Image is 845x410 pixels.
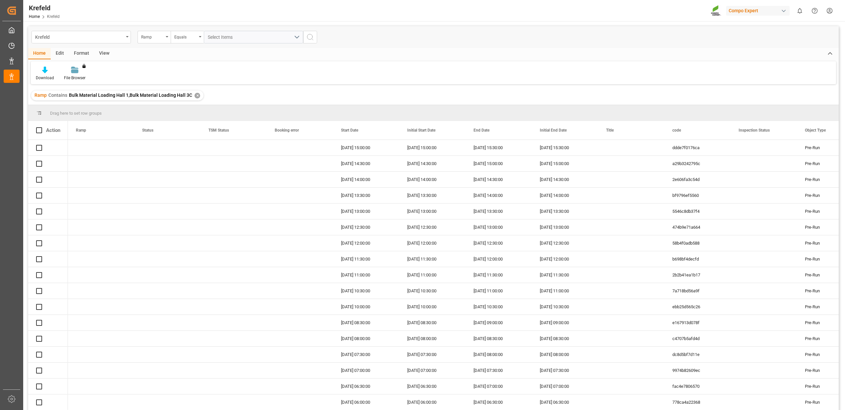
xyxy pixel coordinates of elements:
div: [DATE] 06:30:00 [399,379,466,394]
button: Help Center [807,3,822,18]
div: ✕ [195,93,200,98]
div: [DATE] 10:30:00 [532,299,598,315]
button: open menu [31,31,131,43]
span: Status [142,128,153,133]
div: Press SPACE to select this row. [28,315,68,331]
div: [DATE] 11:30:00 [466,267,532,283]
div: [DATE] 14:00:00 [399,172,466,187]
div: [DATE] 11:30:00 [532,267,598,283]
div: Press SPACE to select this row. [28,251,68,267]
span: code [672,128,681,133]
div: Download [36,75,54,81]
div: View [94,48,114,59]
div: Press SPACE to select this row. [28,235,68,251]
div: [DATE] 12:00:00 [333,235,399,251]
span: Inspection Status [739,128,770,133]
div: Press SPACE to select this row. [28,219,68,235]
div: [DATE] 07:30:00 [333,347,399,362]
div: [DATE] 08:30:00 [399,315,466,330]
div: Compo Expert [726,6,790,16]
span: Title [606,128,614,133]
div: Press SPACE to select this row. [28,267,68,283]
button: open menu [204,31,303,43]
span: End Date [474,128,489,133]
div: 778ca4a22368 [664,394,731,410]
div: [DATE] 10:00:00 [333,299,399,315]
span: Initial End Date [540,128,567,133]
div: Press SPACE to select this row. [28,347,68,363]
span: Bulk Material Loading Hall 1,Bulk Material Loading Hall 3C [69,92,192,98]
div: [DATE] 10:30:00 [333,283,399,299]
div: [DATE] 10:00:00 [399,299,466,315]
div: [DATE] 13:30:00 [399,188,466,203]
div: [DATE] 13:00:00 [333,204,399,219]
span: Object Type [805,128,826,133]
span: Initial Start Date [407,128,435,133]
button: Compo Expert [726,4,792,17]
button: search button [303,31,317,43]
span: Ramp [34,92,47,98]
div: [DATE] 06:30:00 [532,394,598,410]
div: [DATE] 12:00:00 [466,251,532,267]
div: Press SPACE to select this row. [28,331,68,347]
div: [DATE] 08:00:00 [466,347,532,362]
div: [DATE] 08:00:00 [399,331,466,346]
div: a29b3242795c [664,156,731,171]
div: Press SPACE to select this row. [28,188,68,204]
div: [DATE] 14:30:00 [466,172,532,187]
div: [DATE] 11:30:00 [333,251,399,267]
div: Press SPACE to select this row. [28,379,68,394]
div: [DATE] 14:00:00 [466,188,532,203]
div: Press SPACE to select this row. [28,283,68,299]
div: [DATE] 07:30:00 [466,363,532,378]
a: Home [29,14,40,19]
div: [DATE] 14:00:00 [532,188,598,203]
div: Ramp [141,32,164,40]
div: [DATE] 15:30:00 [532,140,598,155]
div: [DATE] 12:00:00 [532,251,598,267]
div: [DATE] 12:30:00 [333,219,399,235]
div: [DATE] 12:30:00 [532,235,598,251]
div: Press SPACE to select this row. [28,140,68,156]
div: 2e606fa3c54d [664,172,731,187]
div: [DATE] 07:30:00 [399,347,466,362]
div: bf9796ef5560 [664,188,731,203]
div: 5546c8db37f4 [664,204,731,219]
div: c4707b5afd4d [664,331,731,346]
span: Drag here to set row groups [50,111,102,116]
img: Screenshot%202023-09-29%20at%2010.02.21.png_1712312052.png [711,5,721,17]
div: [DATE] 06:00:00 [333,394,399,410]
div: 7a718bd56a9f [664,283,731,299]
span: Ramp [76,128,86,133]
div: [DATE] 07:00:00 [333,363,399,378]
div: [DATE] 15:30:00 [466,140,532,155]
div: Press SPACE to select this row. [28,204,68,219]
div: Edit [51,48,69,59]
div: [DATE] 07:30:00 [532,363,598,378]
div: e167913d078f [664,315,731,330]
div: [DATE] 13:30:00 [466,204,532,219]
div: b698bf4decfd [664,251,731,267]
div: Krefeld [35,32,124,41]
div: [DATE] 08:00:00 [532,347,598,362]
div: [DATE] 13:00:00 [532,219,598,235]
div: [DATE] 13:00:00 [466,219,532,235]
span: Booking error [275,128,299,133]
div: [DATE] 11:00:00 [466,283,532,299]
button: show 0 new notifications [792,3,807,18]
button: open menu [138,31,171,43]
div: [DATE] 11:00:00 [399,267,466,283]
div: [DATE] 11:00:00 [333,267,399,283]
span: TSM Status [208,128,229,133]
div: [DATE] 14:30:00 [333,156,399,171]
div: [DATE] 15:00:00 [399,140,466,155]
div: [DATE] 06:00:00 [399,394,466,410]
div: Press SPACE to select this row. [28,299,68,315]
button: open menu [171,31,204,43]
div: [DATE] 14:00:00 [333,172,399,187]
div: [DATE] 06:30:00 [466,394,532,410]
div: [DATE] 10:30:00 [399,283,466,299]
div: [DATE] 07:00:00 [466,379,532,394]
div: [DATE] 12:30:00 [466,235,532,251]
span: Start Date [341,128,358,133]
